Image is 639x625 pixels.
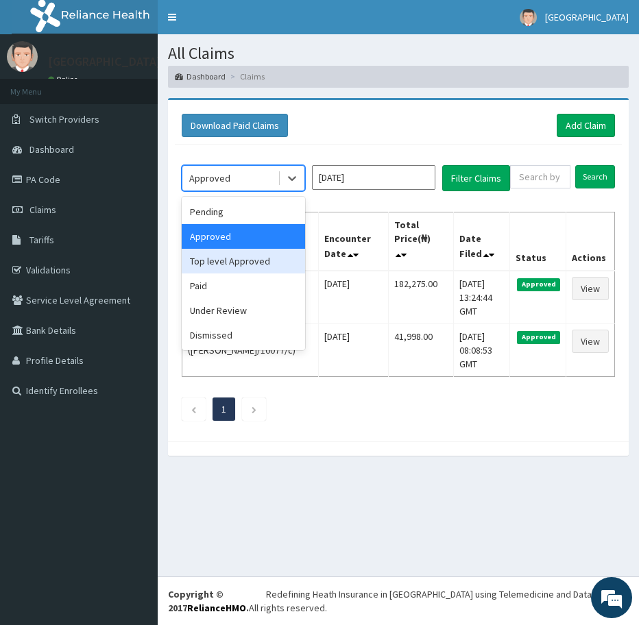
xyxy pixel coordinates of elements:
th: Status [510,212,566,271]
td: [DATE] [319,271,389,324]
div: Approved [189,171,230,185]
th: Date Filed [453,212,510,271]
a: RelianceHMO [187,602,246,614]
span: [GEOGRAPHIC_DATA] [545,11,629,23]
a: Online [48,75,81,84]
span: Tariffs [29,234,54,246]
td: [PERSON_NAME] ([PERSON_NAME]/10077/c) [182,323,319,376]
div: Top level Approved [182,249,305,273]
div: Pending [182,199,305,224]
textarea: Type your message and hit 'Enter' [7,374,261,422]
span: Claims [29,204,56,216]
th: Total Price(₦) [388,212,453,271]
input: Select Month and Year [312,165,435,190]
span: Approved [517,278,560,291]
a: View [572,277,609,300]
a: Page 1 is your current page [221,403,226,415]
input: Search [575,165,615,188]
td: 41,998.00 [388,323,453,376]
p: [GEOGRAPHIC_DATA] [48,56,161,68]
span: Dashboard [29,143,74,156]
div: Paid [182,273,305,298]
a: Dashboard [175,71,226,82]
div: Minimize live chat window [225,7,258,40]
a: View [572,330,609,353]
a: Previous page [191,403,197,415]
h1: All Claims [168,45,629,62]
div: Chat with us now [71,77,230,95]
img: User Image [7,41,38,72]
footer: All rights reserved. [158,576,639,625]
div: Redefining Heath Insurance in [GEOGRAPHIC_DATA] using Telemedicine and Data Science! [266,587,629,601]
td: [DATE] 13:24:44 GMT [453,271,510,324]
img: d_794563401_company_1708531726252_794563401 [25,69,56,103]
th: Encounter Date [319,212,389,271]
input: Search by HMO ID [510,165,570,188]
td: 182,275.00 [388,271,453,324]
div: Dismissed [182,323,305,347]
td: [DATE] 08:08:53 GMT [453,323,510,376]
span: Approved [517,331,560,343]
button: Download Paid Claims [182,114,288,137]
button: Filter Claims [442,165,510,191]
span: We're online! [80,173,189,311]
td: [DATE] [319,323,389,376]
span: Switch Providers [29,113,99,125]
li: Claims [227,71,265,82]
strong: Copyright © 2017 . [168,588,249,614]
a: Add Claim [557,114,615,137]
div: Under Review [182,298,305,323]
img: User Image [520,9,537,26]
th: Actions [566,212,614,271]
a: Next page [251,403,257,415]
div: Approved [182,224,305,249]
